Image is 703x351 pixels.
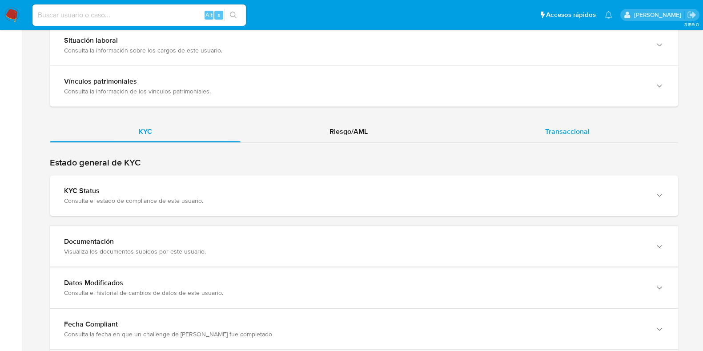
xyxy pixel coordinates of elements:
span: Transaccional [545,126,590,137]
span: KYC [139,126,152,137]
p: camilafernanda.paredessaldano@mercadolibre.cl [634,11,684,19]
a: Notificaciones [605,11,612,19]
span: Accesos rápidos [546,10,596,20]
span: s [217,11,220,19]
span: Riesgo/AML [329,126,368,137]
span: Alt [205,11,213,19]
button: search-icon [224,9,242,21]
input: Buscar usuario o caso... [32,9,246,21]
span: 3.159.0 [684,21,699,28]
a: Salir [687,10,696,20]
